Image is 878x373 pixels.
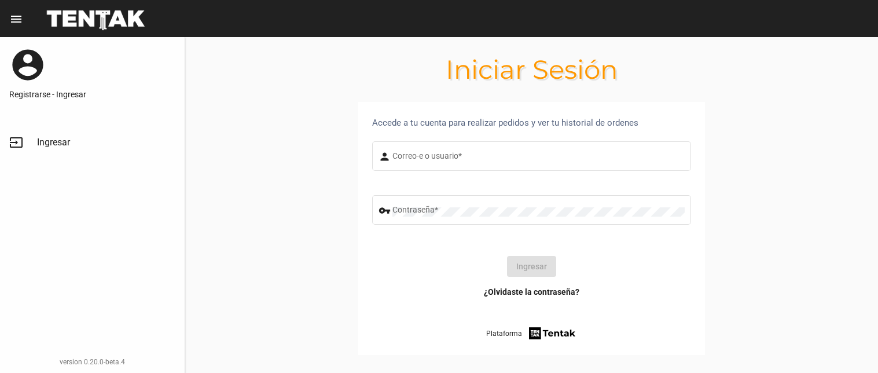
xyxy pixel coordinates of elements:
mat-icon: person [379,150,392,164]
div: Accede a tu cuenta para realizar pedidos y ver tu historial de ordenes [372,116,691,130]
button: Ingresar [507,256,556,277]
a: ¿Olvidaste la contraseña? [484,286,579,298]
mat-icon: account_circle [9,46,46,83]
span: Ingresar [37,137,70,148]
img: tentak-firm.png [527,326,577,341]
div: version 0.20.0-beta.4 [9,356,175,368]
a: Registrarse - Ingresar [9,89,175,100]
span: Plataforma [486,328,522,339]
mat-icon: input [9,136,23,149]
a: Plataforma [486,326,577,341]
mat-icon: menu [9,12,23,26]
h1: Iniciar Sesión [185,60,878,79]
mat-icon: vpn_key [379,204,392,218]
